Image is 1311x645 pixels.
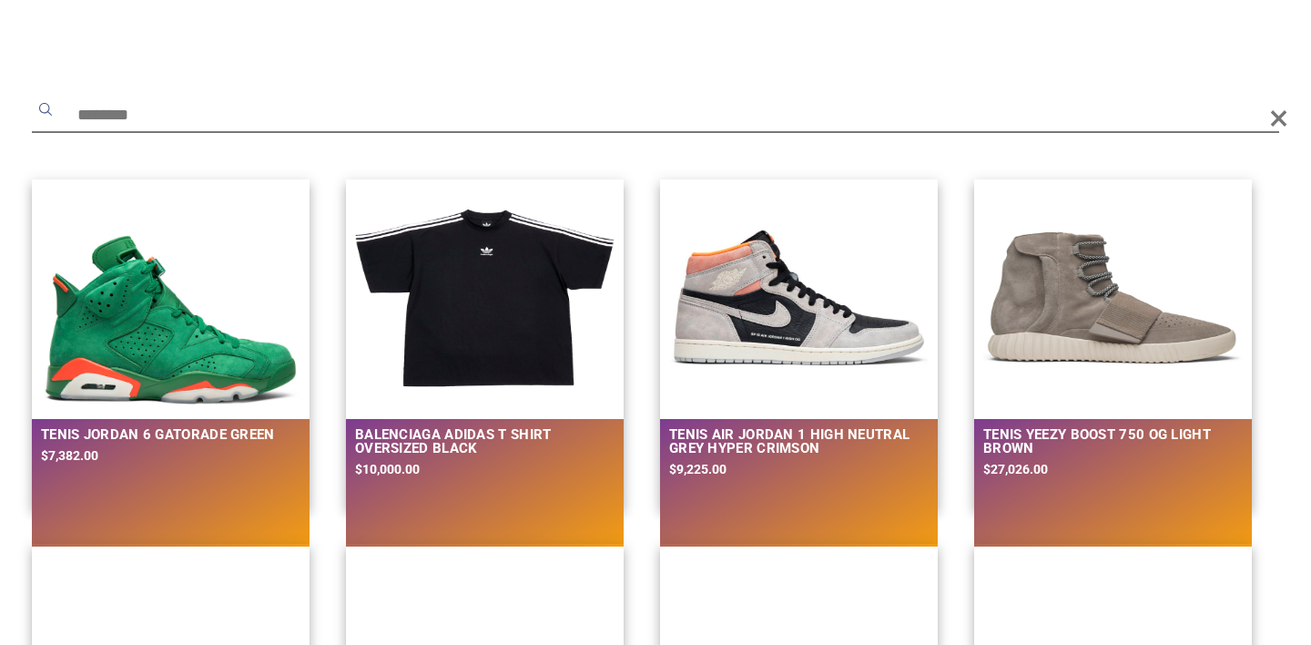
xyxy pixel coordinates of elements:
img: Tenis Yeezy Boost 750 Og Light Brown [983,189,1243,407]
span: $27,026.00 [983,462,1048,476]
h2: Tenis Yeezy Boost 750 Og Light Brown [983,428,1243,456]
span: Close Overlay [1269,91,1288,146]
a: Tenis Yeezy Boost 750 Og Light BrownTenis Yeezy Boost 750 Og Light Brown$27,026.00 [974,179,1252,507]
a: Tenis Air Jordan 1 High Neutral Grey Hyper Crimson Tenis Air Jordan 1 High Neutral Grey Hyper Cri... [660,179,938,507]
span: $7,382.00 [41,448,98,463]
a: Tenis Jordan 6 Gatorade GreenTenis Jordan 6 Gatorade Green$7,382.00 [32,179,310,507]
img: Tenis Jordan 6 Gatorade Green [41,232,300,407]
h2: Tenis Jordan 6 Gatorade Green [41,428,275,442]
img: Tenis Air Jordan 1 High Neutral Grey Hyper Crimson [669,189,929,407]
button: Submit [36,100,55,118]
h2: BALENCIAGA ADIDAS T SHIRT OVERSIZED BLACK [355,428,615,456]
img: BALENCIAGA ADIDAS T SHIRT OVERSIZED BLACK [355,189,615,407]
span: $9,225.00 [669,462,727,476]
span: $10,000.00 [355,462,420,476]
h2: Tenis Air Jordan 1 High Neutral Grey Hyper Crimson [669,428,929,456]
a: BALENCIAGA ADIDAS T SHIRT OVERSIZED BLACKBALENCIAGA ADIDAS T SHIRT OVERSIZED BLACK$10,000.00 [346,179,624,507]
